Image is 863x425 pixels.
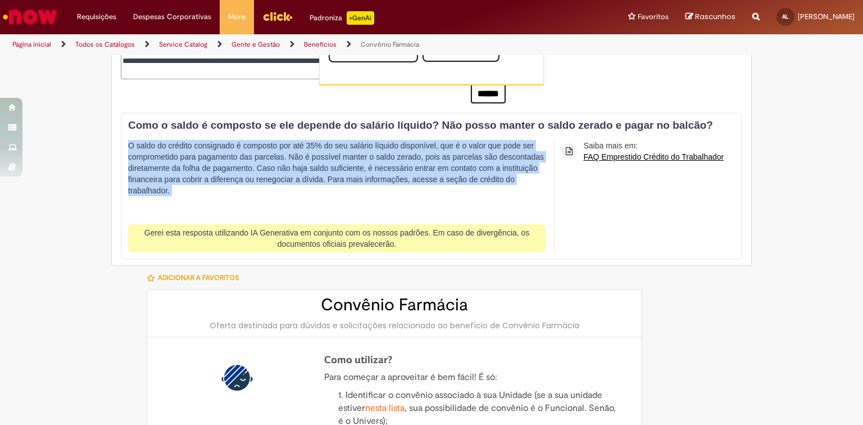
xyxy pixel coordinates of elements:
ul: Trilhas de página [8,34,567,55]
a: Gente e Gestão [231,40,280,49]
div: Gerei esta resposta utilizando IA Generativa em conjunto com os nossos padrões. Em caso de diverg... [128,224,546,252]
img: Convênio Farmácia [219,360,255,396]
div: Padroniza [310,11,374,25]
a: Benefícios [304,40,337,49]
span: AL [782,13,789,20]
span: More [228,11,246,22]
a: Todos os Catálogos [75,40,135,49]
a: Service Catalog [159,40,207,49]
span: Favoritos [638,11,669,22]
span: Adicionar a Favoritos [158,273,239,282]
button: Adicionar a Favoritos [147,266,245,290]
p: O saldo do crédito consignado é composto por até 35% do seu salário líquido disponível, que é o v... [128,140,546,219]
img: ServiceNow [1,6,59,28]
span: Despesas Corporativas [133,11,211,22]
p: Para começar a aproveitar é bem fácil! É só: [324,371,622,384]
h4: Como utilizar? [324,354,622,365]
div: Saiba mais em: [583,140,724,162]
div: Oferta destinada para dúvidas e solicitações relacionado ao benefício de Convênio Farmácia [158,320,630,331]
h2: Convênio Farmácia [158,296,630,314]
span: Rascunhos [695,11,735,22]
a: nesta lista [365,403,405,414]
span: Requisições [77,11,116,22]
a: Convênio Farmácia [361,40,419,49]
a: Rascunhos [685,12,735,22]
p: +GenAi [347,11,374,25]
a: Página inicial [12,40,51,49]
img: click_logo_yellow_360x200.png [262,8,293,25]
a: FAQ Emprestido Crédito do Trabalhador [583,151,724,162]
span: [PERSON_NAME] [798,12,855,21]
h3: Como o saldo é composto se ele depende do salário líquido? Não posso manter o saldo zerado e paga... [128,120,724,132]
